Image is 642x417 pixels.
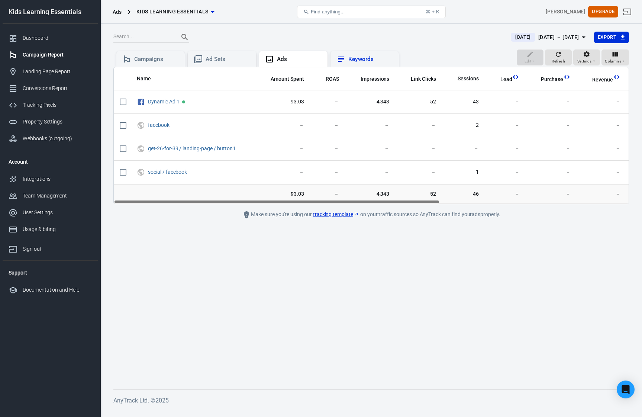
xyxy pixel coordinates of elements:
[3,80,98,97] a: Conversions Report
[3,63,98,80] a: Landing Page Report
[136,7,209,16] span: Kids Learning Essentials
[491,122,520,129] span: －
[500,76,512,83] span: Lead
[137,75,161,83] span: Name
[448,169,479,176] span: 1
[592,75,613,84] span: Total revenue calculated by AnyTrack.
[546,8,585,16] div: Account id: NtgCPd8J
[491,169,520,176] span: －
[137,75,151,83] span: Name
[23,286,92,294] div: Documentation and Help
[613,73,620,81] svg: This column is calculated from AnyTrack real-time data
[261,190,304,198] span: 93.03
[594,32,629,43] button: Export
[148,99,180,105] a: Dynamic Ad 1
[297,6,446,18] button: Find anything...⌘ + K
[206,55,250,63] div: Ad Sets
[3,130,98,147] a: Webhooks (outgoing)
[148,99,181,104] span: Dynamic Ad 1
[23,68,92,76] div: Landing Page Report
[261,74,304,83] span: The estimated total amount of money you've spent on your campaign, ad set or ad during its schedule.
[448,98,479,106] span: 43
[113,32,173,42] input: Search...
[411,76,436,83] span: Link Clicks
[361,76,390,83] span: Impressions
[3,113,98,130] a: Property Settings
[545,49,572,66] button: Refresh
[3,153,98,171] li: Account
[583,145,620,153] span: －
[491,190,520,198] span: －
[351,122,390,129] span: －
[23,84,92,92] div: Conversions Report
[316,145,339,153] span: －
[583,122,620,129] span: －
[531,122,571,129] span: －
[316,98,339,106] span: －
[401,74,436,83] span: The number of clicks on links within the ad that led to advertiser-specified destinations
[588,6,618,17] button: Upgrade
[401,122,436,129] span: －
[401,98,436,106] span: 52
[448,75,479,83] span: Sessions
[531,169,571,176] span: －
[23,209,92,216] div: User Settings
[148,169,188,174] span: social / facebook
[361,74,390,83] span: The number of times your ads were on screen.
[3,97,98,113] a: Tracking Pixels
[3,30,98,46] a: Dashboard
[573,49,600,66] button: Settings
[512,73,519,81] svg: This column is calculated from AnyTrack real-time data
[277,55,322,63] div: Ads
[618,3,636,21] a: Sign out
[204,210,539,219] div: Make sure you're using our on your traffic sources so AnyTrack can find your ads properly.
[3,264,98,282] li: Support
[448,122,479,129] span: 2
[563,73,571,81] svg: This column is calculated from AnyTrack real-time data
[148,122,171,128] span: facebook
[23,101,92,109] div: Tracking Pixels
[176,28,194,46] button: Search
[512,33,533,41] span: [DATE]
[531,98,571,106] span: －
[3,238,98,257] a: Sign out
[261,169,304,176] span: －
[133,5,217,19] button: Kids Learning Essentials
[311,9,345,15] span: Find anything...
[261,98,304,106] span: 93.03
[426,9,439,15] div: ⌘ + K
[605,58,621,65] span: Columns
[137,144,145,153] svg: UTM & Web Traffic
[113,8,122,16] div: Ads
[531,190,571,198] span: －
[313,211,359,218] a: tracking template
[3,9,98,15] div: Kids Learning Essentials
[23,192,92,200] div: Team Management
[316,74,339,83] span: The total return on ad spend
[541,76,563,83] span: Purchase
[351,190,390,198] span: 4,343
[326,76,339,83] span: ROAS
[3,171,98,187] a: Integrations
[458,75,479,83] span: Sessions
[401,190,436,198] span: 52
[351,74,390,83] span: The number of times your ads were on screen.
[3,187,98,204] a: Team Management
[531,76,563,83] span: Purchase
[348,55,393,63] div: Keywords
[531,145,571,153] span: －
[351,169,390,176] span: －
[182,100,185,103] span: Active
[148,145,235,151] a: get-26-for-39 / landing-page / button1
[271,74,304,83] span: The estimated total amount of money you've spent on your campaign, ad set or ad during its schedule.
[448,190,479,198] span: 46
[351,145,390,153] span: －
[23,34,92,42] div: Dashboard
[137,121,145,130] svg: UTM & Web Traffic
[583,75,613,84] span: Total revenue calculated by AnyTrack.
[271,76,304,83] span: Amount Spent
[505,31,594,44] button: [DATE][DATE] － [DATE]
[137,97,145,106] svg: Facebook Ads
[552,58,565,65] span: Refresh
[23,175,92,183] div: Integrations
